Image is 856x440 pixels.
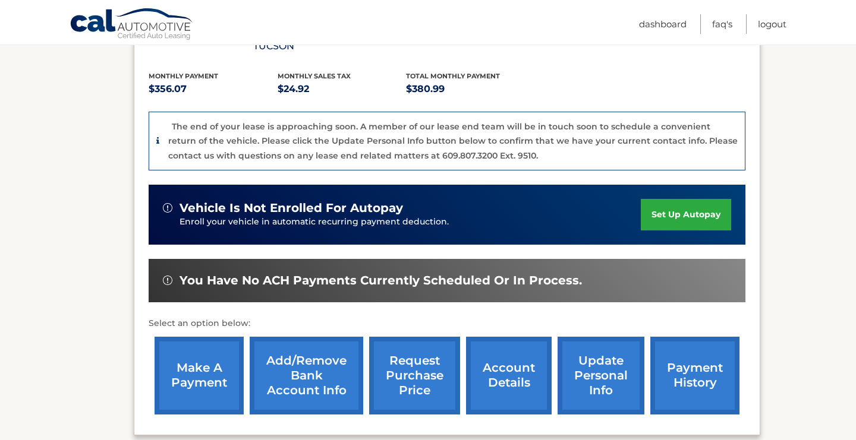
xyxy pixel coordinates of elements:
img: alert-white.svg [163,203,172,213]
p: $24.92 [278,81,407,97]
p: Enroll your vehicle in automatic recurring payment deduction. [180,216,641,229]
a: Cal Automotive [70,8,194,42]
span: You have no ACH payments currently scheduled or in process. [180,273,582,288]
p: The end of your lease is approaching soon. A member of our lease end team will be in touch soon t... [168,121,738,161]
p: Select an option below: [149,316,745,331]
a: make a payment [155,337,244,414]
span: Total Monthly Payment [406,72,500,80]
a: update personal info [558,337,644,414]
a: FAQ's [712,14,732,34]
img: alert-white.svg [163,276,172,285]
a: Add/Remove bank account info [250,337,363,414]
p: $356.07 [149,81,278,97]
span: Monthly sales Tax [278,72,351,80]
a: payment history [650,337,739,414]
a: Dashboard [639,14,687,34]
span: Monthly Payment [149,72,218,80]
a: Logout [758,14,786,34]
a: set up autopay [641,199,731,230]
span: vehicle is not enrolled for autopay [180,201,403,216]
p: $380.99 [406,81,535,97]
a: account details [466,337,552,414]
a: request purchase price [369,337,460,414]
